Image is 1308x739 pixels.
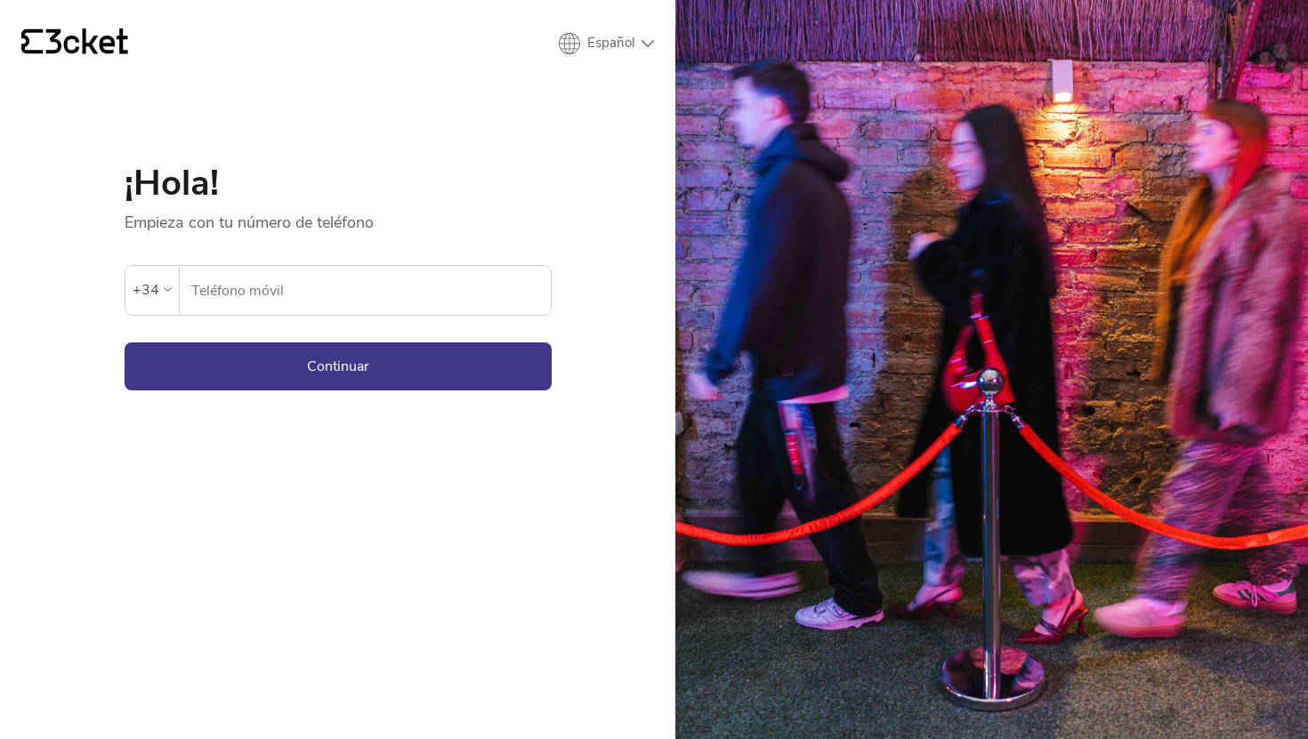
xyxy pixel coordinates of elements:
[125,201,552,233] p: Empieza con tu número de teléfono
[21,28,128,59] a: {' '}
[125,165,552,201] h1: ¡Hola!
[133,277,159,303] div: +34
[180,266,551,316] label: Teléfono móvil
[21,29,43,54] g: {' '}
[190,266,551,315] input: Teléfono móvil
[125,342,552,390] button: Continuar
